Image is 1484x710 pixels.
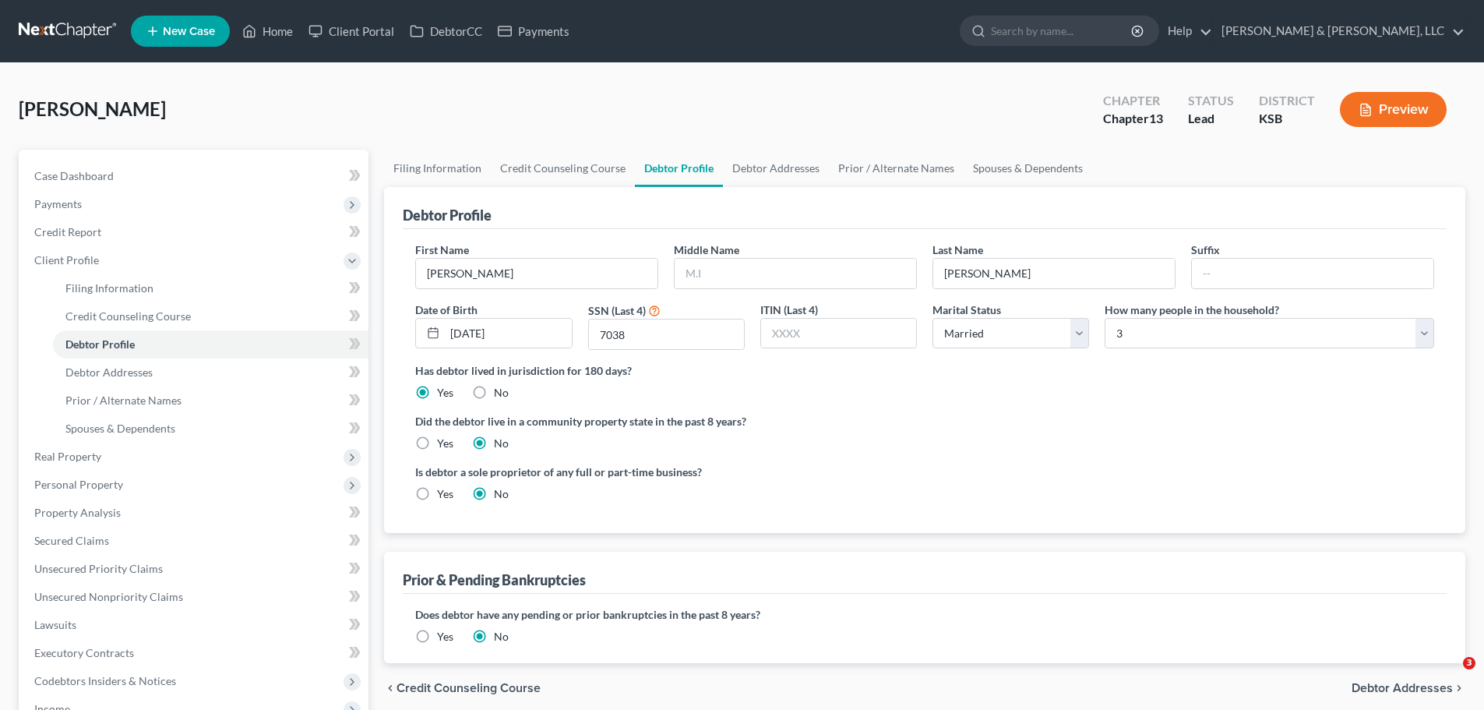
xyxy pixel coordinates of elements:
[22,555,368,583] a: Unsecured Priority Claims
[384,682,397,694] i: chevron_left
[415,464,917,480] label: Is debtor a sole proprietor of any full or part-time business?
[53,387,368,415] a: Prior / Alternate Names
[932,302,1001,318] label: Marital Status
[723,150,829,187] a: Debtor Addresses
[384,150,491,187] a: Filing Information
[494,629,509,645] label: No
[65,366,153,379] span: Debtor Addresses
[1188,92,1234,110] div: Status
[65,309,191,323] span: Credit Counseling Course
[19,97,166,120] span: [PERSON_NAME]
[22,218,368,246] a: Credit Report
[53,359,368,387] a: Debtor Addresses
[964,150,1092,187] a: Spouses & Dependents
[494,486,509,502] label: No
[415,242,469,258] label: First Name
[397,682,541,694] span: Credit Counseling Course
[34,169,114,182] span: Case Dashboard
[1259,110,1315,128] div: KSB
[761,319,916,348] input: XXXX
[53,330,368,359] a: Debtor Profile
[34,450,101,463] span: Real Property
[675,259,916,288] input: M.I
[34,534,109,547] span: Secured Claims
[53,415,368,443] a: Spouses & Dependents
[635,150,723,187] a: Debtor Profile
[1352,682,1453,694] span: Debtor Addresses
[588,302,646,319] label: SSN (Last 4)
[1192,259,1433,288] input: --
[34,478,123,491] span: Personal Property
[490,17,577,45] a: Payments
[1188,110,1234,128] div: Lead
[674,242,739,258] label: Middle Name
[22,611,368,639] a: Lawsuits
[163,26,215,37] span: New Case
[1103,110,1163,128] div: Chapter
[933,259,1175,288] input: --
[1431,657,1468,694] iframe: Intercom live chat
[1214,17,1465,45] a: [PERSON_NAME] & [PERSON_NAME], LLC
[1160,17,1212,45] a: Help
[34,562,163,575] span: Unsecured Priority Claims
[403,570,586,589] div: Prior & Pending Bankruptcies
[932,242,983,258] label: Last Name
[416,259,657,288] input: --
[1463,657,1475,669] span: 3
[34,197,82,210] span: Payments
[34,253,99,267] span: Client Profile
[437,436,453,451] label: Yes
[1103,92,1163,110] div: Chapter
[1259,92,1315,110] div: District
[1149,111,1163,125] span: 13
[53,302,368,330] a: Credit Counseling Course
[403,206,492,224] div: Debtor Profile
[494,385,509,401] label: No
[437,629,453,645] label: Yes
[445,319,571,348] input: MM/DD/YYYY
[34,225,101,238] span: Credit Report
[65,422,175,435] span: Spouses & Dependents
[53,274,368,302] a: Filing Information
[829,150,964,187] a: Prior / Alternate Names
[415,413,1434,429] label: Did the debtor live in a community property state in the past 8 years?
[589,320,744,349] input: XXXX
[1191,242,1220,258] label: Suffix
[415,302,478,318] label: Date of Birth
[22,639,368,667] a: Executory Contracts
[1105,302,1279,318] label: How many people in the household?
[22,499,368,527] a: Property Analysis
[65,394,182,407] span: Prior / Alternate Names
[437,385,453,401] label: Yes
[991,16,1133,45] input: Search by name...
[65,337,135,351] span: Debtor Profile
[402,17,490,45] a: DebtorCC
[34,618,76,631] span: Lawsuits
[415,606,1434,623] label: Does debtor have any pending or prior bankruptcies in the past 8 years?
[760,302,818,318] label: ITIN (Last 4)
[301,17,402,45] a: Client Portal
[384,682,541,694] button: chevron_left Credit Counseling Course
[234,17,301,45] a: Home
[22,583,368,611] a: Unsecured Nonpriority Claims
[1340,92,1447,127] button: Preview
[34,590,183,603] span: Unsecured Nonpriority Claims
[34,674,176,687] span: Codebtors Insiders & Notices
[34,506,121,519] span: Property Analysis
[1352,682,1465,694] button: Debtor Addresses chevron_right
[491,150,635,187] a: Credit Counseling Course
[415,362,1434,379] label: Has debtor lived in jurisdiction for 180 days?
[494,436,509,451] label: No
[34,646,134,659] span: Executory Contracts
[65,281,153,295] span: Filing Information
[437,486,453,502] label: Yes
[22,527,368,555] a: Secured Claims
[22,162,368,190] a: Case Dashboard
